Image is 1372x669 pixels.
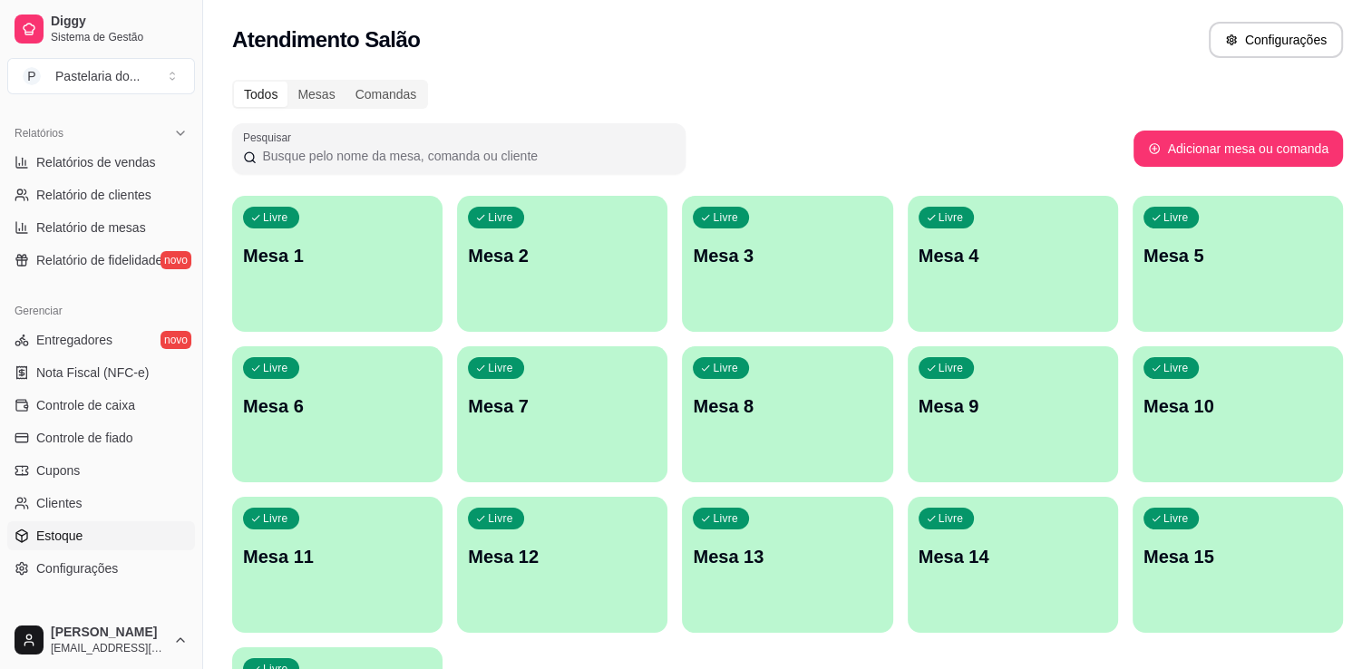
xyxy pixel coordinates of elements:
p: Mesa 15 [1143,544,1332,569]
span: Relatório de fidelidade [36,251,162,269]
span: Nota Fiscal (NFC-e) [36,364,149,382]
span: Relatório de mesas [36,218,146,237]
p: Livre [939,210,964,225]
button: Adicionar mesa ou comanda [1134,131,1343,167]
div: Todos [234,82,287,107]
a: Relatório de mesas [7,213,195,242]
div: Gerenciar [7,296,195,325]
span: Clientes [36,494,83,512]
button: LivreMesa 15 [1133,497,1343,633]
button: LivreMesa 1 [232,196,443,332]
span: Estoque [36,527,83,545]
a: Entregadoresnovo [7,325,195,354]
p: Mesa 5 [1143,243,1332,268]
p: Mesa 3 [693,243,881,268]
span: Configurações [36,559,118,577]
a: DiggySistema de Gestão [7,7,195,51]
div: Diggy [7,605,195,634]
p: Mesa 8 [693,393,881,419]
p: Mesa 4 [919,243,1107,268]
div: Comandas [345,82,427,107]
p: Mesa 6 [243,393,432,419]
span: Cupons [36,461,80,480]
button: Configurações [1209,22,1343,58]
p: Livre [263,210,288,225]
span: Relatórios de vendas [36,153,156,171]
a: Nota Fiscal (NFC-e) [7,358,195,387]
button: LivreMesa 11 [232,497,443,633]
a: Controle de caixa [7,391,195,420]
div: Pastelaria do ... [55,67,140,85]
span: Relatório de clientes [36,186,151,204]
p: Mesa 1 [243,243,432,268]
span: Controle de fiado [36,429,133,447]
span: P [23,67,41,85]
p: Mesa 11 [243,544,432,569]
span: Controle de caixa [36,396,135,414]
button: LivreMesa 8 [682,346,892,482]
p: Livre [939,511,964,526]
input: Pesquisar [257,147,675,165]
p: Mesa 7 [468,393,657,419]
h2: Atendimento Salão [232,25,420,54]
p: Livre [488,361,513,375]
button: LivreMesa 7 [457,346,667,482]
p: Livre [488,511,513,526]
p: Livre [1163,361,1189,375]
button: LivreMesa 5 [1133,196,1343,332]
p: Livre [713,511,738,526]
p: Mesa 13 [693,544,881,569]
p: Livre [263,511,288,526]
span: Sistema de Gestão [51,30,188,44]
button: [PERSON_NAME][EMAIL_ADDRESS][DOMAIN_NAME] [7,618,195,662]
button: Select a team [7,58,195,94]
button: LivreMesa 2 [457,196,667,332]
p: Livre [713,361,738,375]
span: Diggy [51,14,188,30]
button: LivreMesa 12 [457,497,667,633]
a: Relatório de fidelidadenovo [7,246,195,275]
p: Mesa 9 [919,393,1107,419]
a: Controle de fiado [7,423,195,452]
p: Mesa 14 [919,544,1107,569]
p: Livre [1163,210,1189,225]
a: Relatórios de vendas [7,148,195,177]
a: Estoque [7,521,195,550]
p: Livre [939,361,964,375]
p: Livre [263,361,288,375]
button: LivreMesa 10 [1133,346,1343,482]
p: Mesa 10 [1143,393,1332,419]
button: LivreMesa 13 [682,497,892,633]
button: LivreMesa 9 [908,346,1118,482]
button: LivreMesa 14 [908,497,1118,633]
a: Cupons [7,456,195,485]
span: Relatórios [15,126,63,141]
p: Mesa 2 [468,243,657,268]
p: Livre [713,210,738,225]
p: Livre [488,210,513,225]
p: Mesa 12 [468,544,657,569]
label: Pesquisar [243,130,297,145]
span: [PERSON_NAME] [51,625,166,641]
a: Relatório de clientes [7,180,195,209]
p: Livre [1163,511,1189,526]
a: Clientes [7,489,195,518]
button: LivreMesa 3 [682,196,892,332]
a: Configurações [7,554,195,583]
span: [EMAIL_ADDRESS][DOMAIN_NAME] [51,641,166,655]
button: LivreMesa 6 [232,346,443,482]
span: Entregadores [36,331,112,349]
button: LivreMesa 4 [908,196,1118,332]
div: Mesas [287,82,345,107]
